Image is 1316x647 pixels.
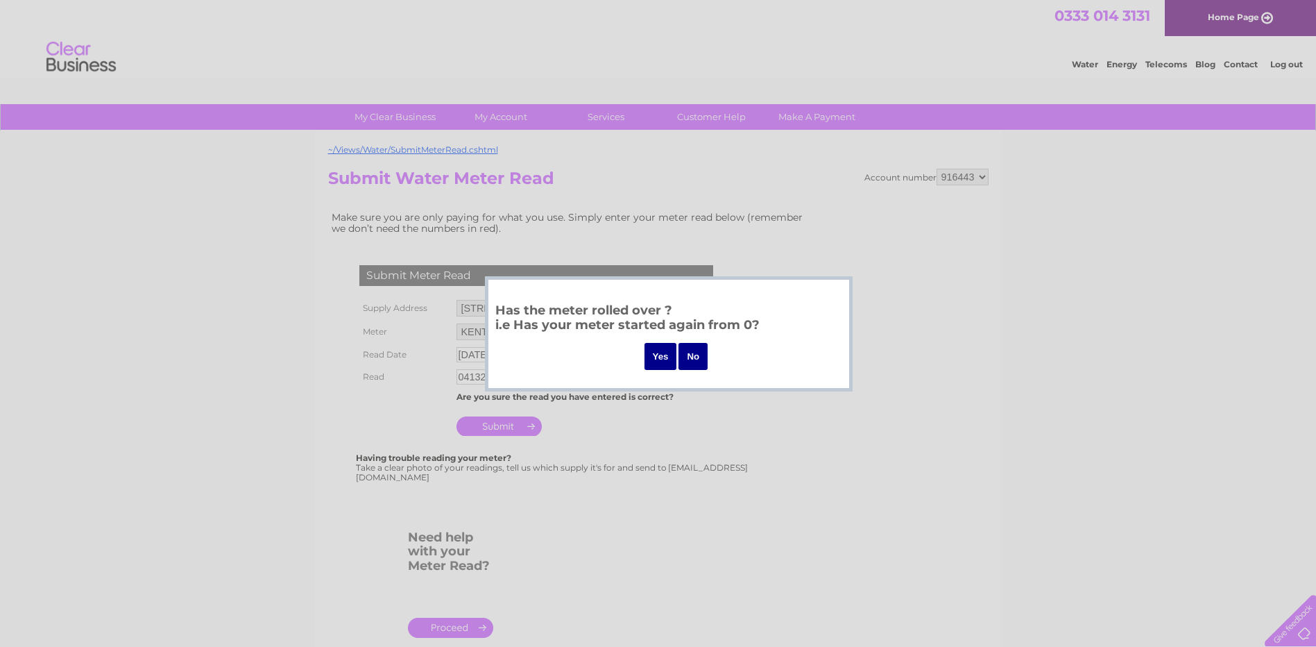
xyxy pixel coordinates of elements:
a: Energy [1106,59,1137,69]
a: Log out [1270,59,1303,69]
input: No [678,343,708,370]
h3: Has the meter rolled over ? i.e Has your meter started again from 0? [495,301,842,339]
a: 0333 014 3131 [1054,7,1150,24]
img: logo.png [46,36,117,78]
a: Water [1072,59,1098,69]
a: Blog [1195,59,1215,69]
input: Yes [644,343,677,370]
div: Clear Business is a trading name of Verastar Limited (registered in [GEOGRAPHIC_DATA] No. 3667643... [331,8,986,67]
a: Contact [1224,59,1258,69]
a: Telecoms [1145,59,1187,69]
